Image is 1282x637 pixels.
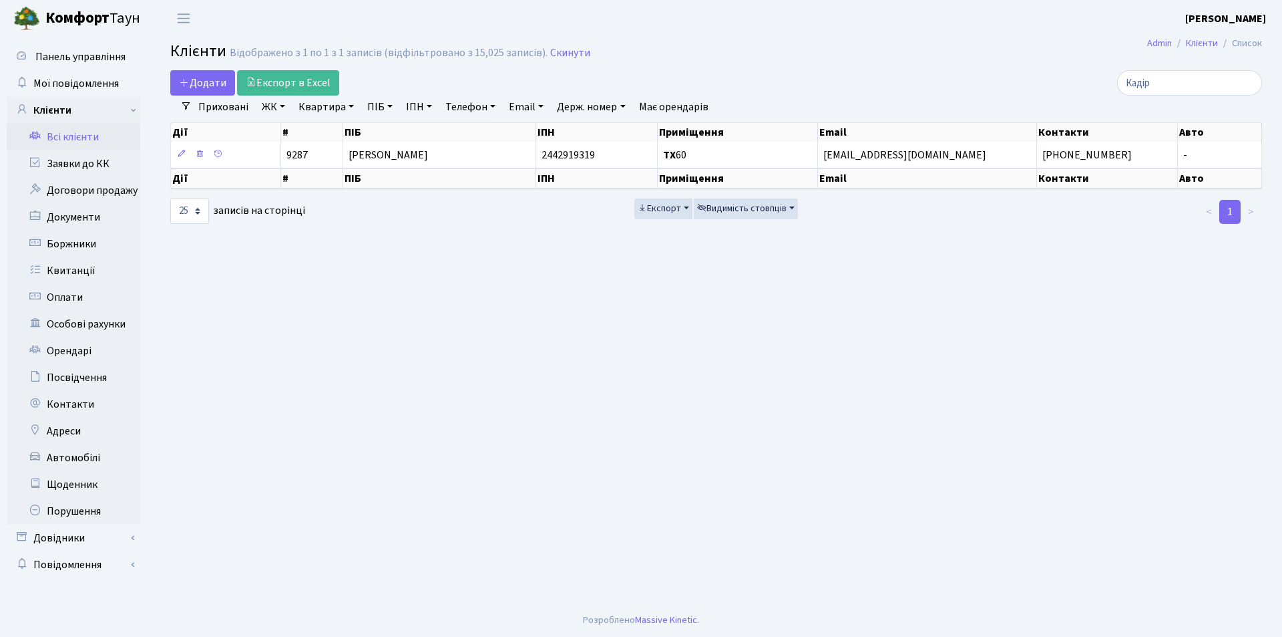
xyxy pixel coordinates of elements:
[635,613,697,627] a: Massive Kinetic
[230,47,548,59] div: Відображено з 1 по 1 з 1 записів (відфільтровано з 15,025 записів).
[1178,123,1262,142] th: Авто
[33,76,119,91] span: Мої повідомлення
[171,123,281,142] th: Дії
[583,613,699,628] div: Розроблено .
[1178,168,1262,188] th: Авто
[170,39,226,63] span: Клієнти
[13,5,40,32] img: logo.png
[694,199,798,219] button: Видимість стовпців
[1186,36,1218,50] a: Клієнти
[7,284,140,311] a: Оплати
[1183,148,1187,162] span: -
[818,168,1037,188] th: Email
[7,471,140,498] a: Щоденник
[7,551,140,578] a: Повідомлення
[179,76,226,90] span: Додати
[552,96,630,118] a: Держ. номер
[35,49,126,64] span: Панель управління
[7,97,140,124] a: Клієнти
[663,148,686,162] span: 60
[1127,29,1282,57] nav: breadcrumb
[7,177,140,204] a: Договори продажу
[7,124,140,150] a: Всі клієнти
[401,96,437,118] a: ІПН
[45,7,140,30] span: Таун
[293,96,359,118] a: Квартира
[542,148,595,162] span: 2442919319
[193,96,254,118] a: Приховані
[7,525,140,551] a: Довідники
[658,123,817,142] th: Приміщення
[536,123,658,142] th: ІПН
[171,168,281,188] th: Дії
[550,47,590,59] a: Скинути
[170,199,209,224] select: записів на сторінці
[663,148,676,162] b: ТХ
[7,338,140,364] a: Орендарі
[1037,168,1178,188] th: Контакти
[823,148,986,162] span: [EMAIL_ADDRESS][DOMAIN_NAME]
[7,70,140,97] a: Мої повідомлення
[7,43,140,70] a: Панель управління
[440,96,501,118] a: Телефон
[7,150,140,177] a: Заявки до КК
[281,123,343,142] th: #
[343,168,536,188] th: ПІБ
[1218,36,1262,51] li: Список
[362,96,398,118] a: ПІБ
[818,123,1037,142] th: Email
[1147,36,1172,50] a: Admin
[1117,70,1262,96] input: Пошук...
[7,231,140,257] a: Боржники
[1185,11,1266,27] a: [PERSON_NAME]
[697,202,787,215] span: Видимість стовпців
[349,148,428,162] span: [PERSON_NAME]
[167,7,200,29] button: Переключити навігацію
[7,311,140,338] a: Особові рахунки
[1219,200,1241,224] a: 1
[281,168,343,188] th: #
[7,444,140,471] a: Автомобілі
[503,96,549,118] a: Email
[7,498,140,525] a: Порушення
[256,96,290,118] a: ЖК
[170,199,305,224] label: записів на сторінці
[7,257,140,284] a: Квитанції
[170,70,235,96] a: Додати
[7,418,140,444] a: Адреси
[286,148,308,162] span: 9287
[634,96,714,118] a: Має орендарів
[7,364,140,391] a: Посвідчення
[7,204,140,231] a: Документи
[536,168,658,188] th: ІПН
[638,202,681,215] span: Експорт
[1185,11,1266,26] b: [PERSON_NAME]
[1042,148,1132,162] span: [PHONE_NUMBER]
[237,70,339,96] a: Експорт в Excel
[343,123,536,142] th: ПІБ
[1037,123,1178,142] th: Контакти
[634,199,692,219] button: Експорт
[7,391,140,418] a: Контакти
[658,168,817,188] th: Приміщення
[45,7,110,29] b: Комфорт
